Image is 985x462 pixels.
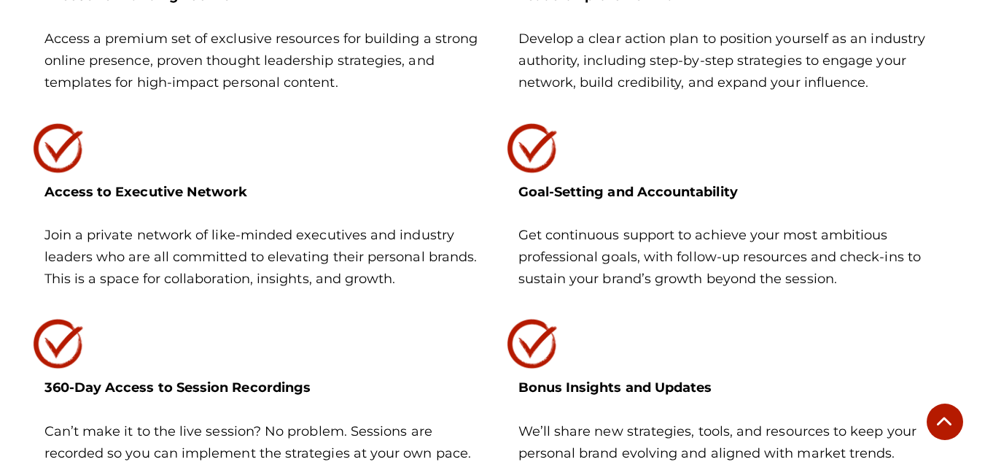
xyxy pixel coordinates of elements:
p: Join a private network of like-minded executives and industry leaders who are all committed to el... [44,225,482,290]
b: Goal-Setting and Accountability [518,184,738,200]
b: 360-Day Access to Session Recordings [44,380,311,396]
p: Develop a clear action plan to position yourself as an industry authority, including step-by-step... [518,28,956,93]
p: Access a premium set of exclusive resources for building a strong online presence, proven thought... [44,28,482,93]
img: check mark image [504,120,562,178]
b: Bonus Insights and Updates [518,380,712,396]
p: Get continuous support to achieve your most ambitious professional goals, with follow-up resource... [518,225,956,290]
img: check mark image [504,315,562,374]
img: check mark image [30,315,88,374]
img: check mark image [30,120,88,178]
b: Access to Executive Network [44,184,248,200]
